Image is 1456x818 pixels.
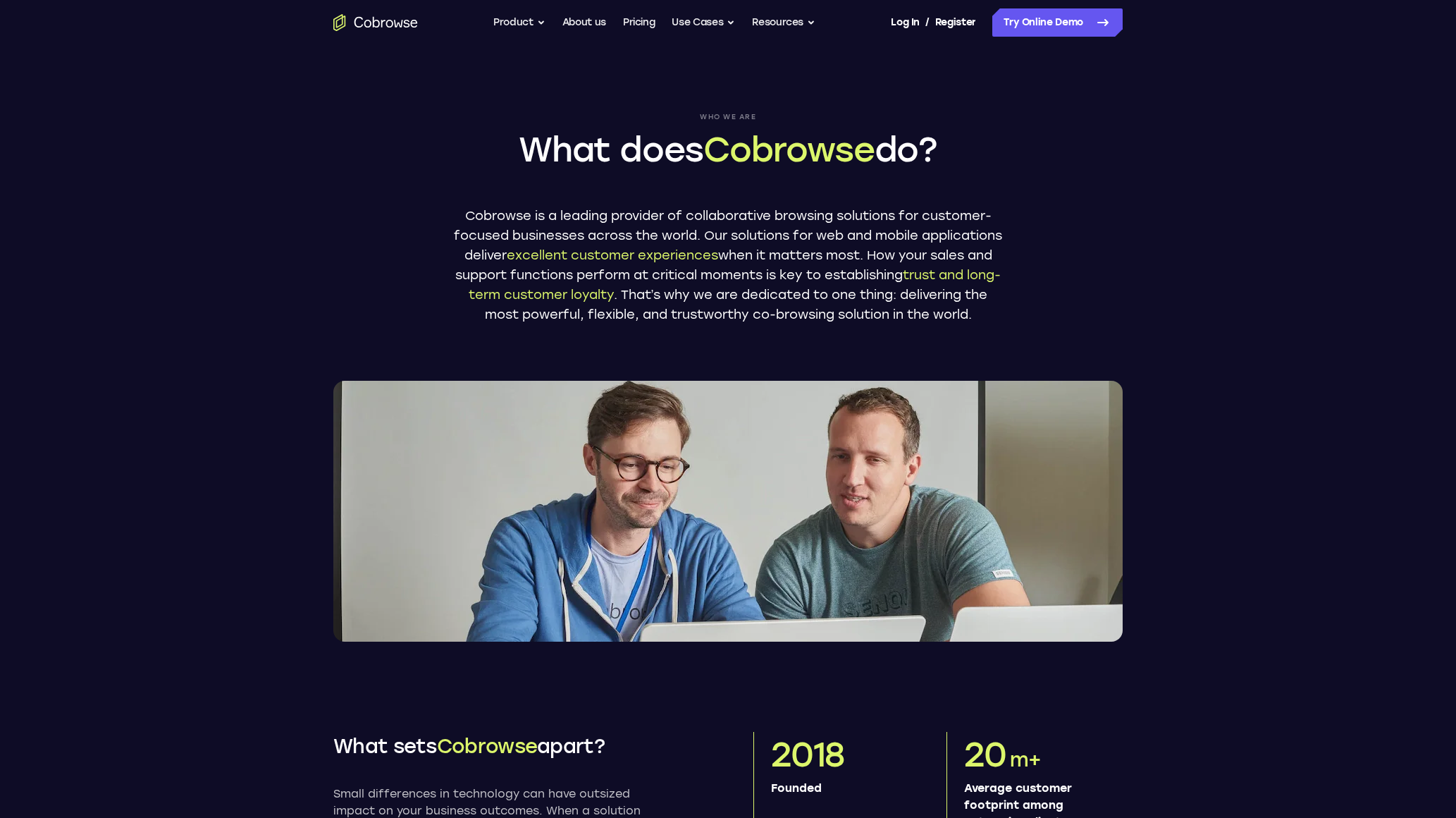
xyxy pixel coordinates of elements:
[453,206,1003,324] p: Cobrowse is a leading provider of collaborative browsing solutions for customer-focused businesse...
[437,734,537,758] span: Cobrowse
[493,8,545,37] button: Product
[623,8,655,37] a: Pricing
[891,8,919,37] a: Log In
[752,8,815,37] button: Resources
[992,8,1123,37] a: Try Online Demo
[453,113,1003,121] span: Who we are
[925,14,930,31] span: /
[507,248,718,263] span: excellent customer experiences
[562,8,606,37] a: About us
[453,127,1003,172] h1: What does do?
[672,8,735,37] button: Use Cases
[333,14,418,31] a: Go to the home page
[964,734,1006,775] span: 20
[935,8,976,37] a: Register
[1010,747,1042,771] span: m+
[771,780,918,797] p: Founded
[333,732,652,760] h2: What sets apart?
[703,129,874,170] span: Cobrowse
[333,381,1123,642] img: Two Cobrowse software developers, João and Ross, working on their computers
[771,734,844,775] span: 2018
